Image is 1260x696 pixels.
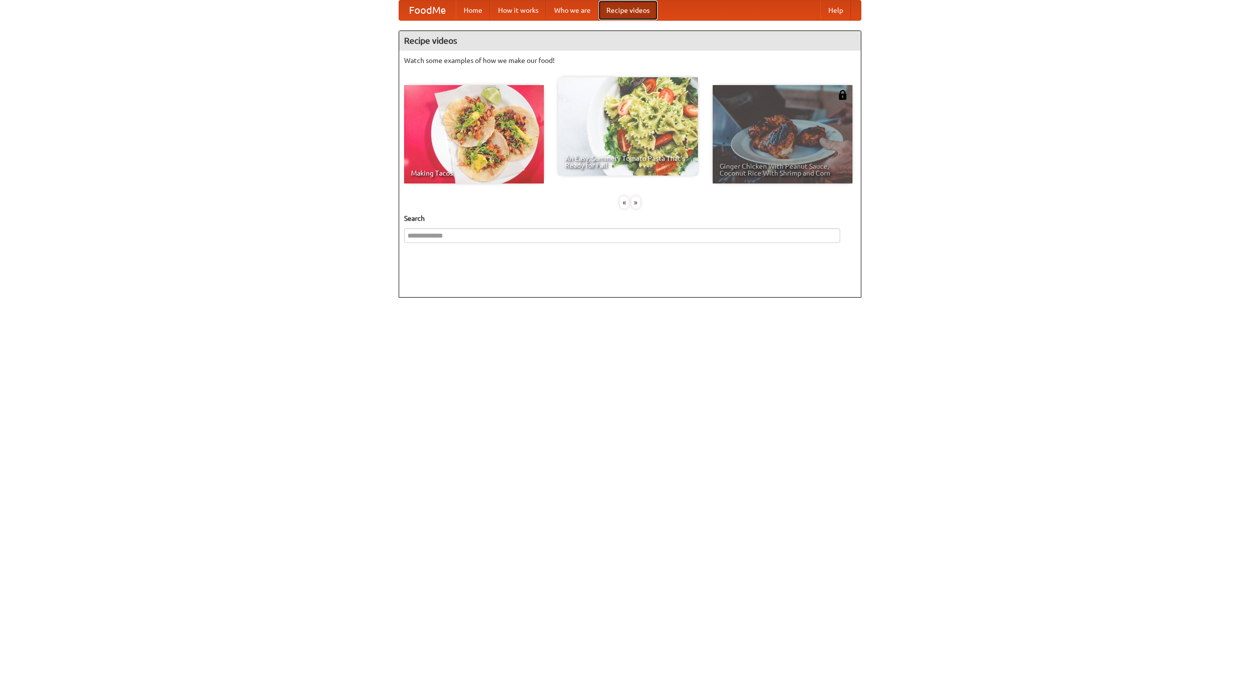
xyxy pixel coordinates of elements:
a: How it works [490,0,546,20]
h5: Search [404,213,856,223]
a: FoodMe [399,0,456,20]
div: « [620,196,629,209]
a: Recipe videos [598,0,658,20]
a: An Easy, Summery Tomato Pasta That's Ready for Fall [558,77,698,176]
a: Making Tacos [404,85,544,183]
p: Watch some examples of how we make our food! [404,56,856,65]
a: Home [456,0,490,20]
span: An Easy, Summery Tomato Pasta That's Ready for Fall [565,155,691,169]
span: Making Tacos [411,170,537,177]
h4: Recipe videos [399,31,861,51]
a: Who we are [546,0,598,20]
div: » [631,196,640,209]
a: Help [820,0,851,20]
img: 483408.png [838,90,848,100]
